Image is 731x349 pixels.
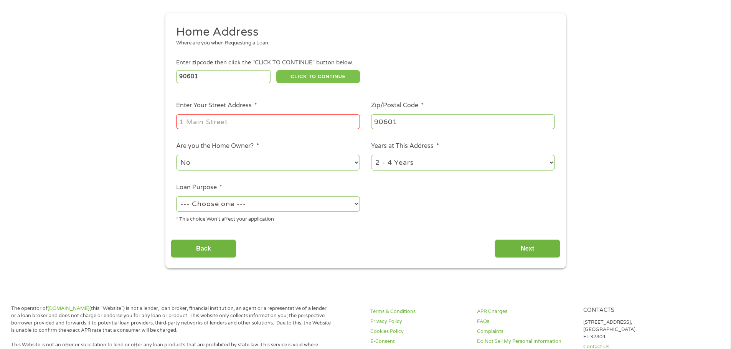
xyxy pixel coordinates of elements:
[371,142,439,150] label: Years at This Address
[276,70,360,83] button: CLICK TO CONTINUE
[370,328,468,335] a: Cookies Policy
[176,70,271,83] input: Enter Zipcode (e.g 01510)
[176,25,549,40] h2: Home Address
[370,338,468,345] a: E-Consent
[176,184,222,192] label: Loan Purpose
[11,305,331,334] p: The operator of (this “Website”) is not a lender, loan broker, financial institution, an agent or...
[370,308,468,315] a: Terms & Conditions
[477,328,574,335] a: Complaints
[495,239,560,258] input: Next
[477,308,574,315] a: APR Charges
[48,305,89,311] a: [DOMAIN_NAME]
[176,114,360,129] input: 1 Main Street
[583,319,681,341] p: [STREET_ADDRESS], [GEOGRAPHIC_DATA], FL 32804.
[171,239,236,258] input: Back
[176,39,549,47] div: Where are you when Requesting a Loan.
[477,338,574,345] a: Do Not Sell My Personal Information
[370,318,468,325] a: Privacy Policy
[176,213,360,223] div: * This choice Won’t affect your application
[583,307,681,314] h4: Contacts
[176,102,257,110] label: Enter Your Street Address
[477,318,574,325] a: FAQs
[371,102,424,110] label: Zip/Postal Code
[176,142,259,150] label: Are you the Home Owner?
[176,59,554,67] div: Enter zipcode then click the "CLICK TO CONTINUE" button below.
